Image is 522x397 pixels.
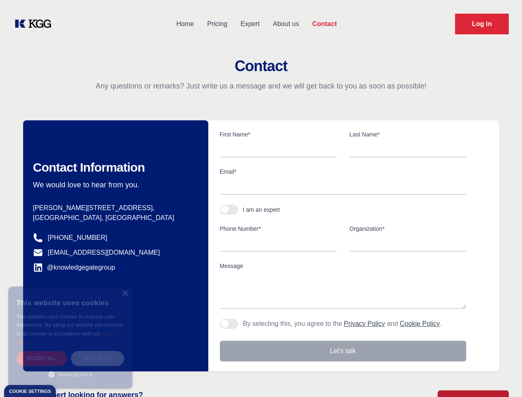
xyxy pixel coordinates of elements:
iframe: Chat Widget [481,357,522,397]
div: Cookie settings [9,389,51,394]
label: Phone Number* [220,225,336,233]
p: [PERSON_NAME][STREET_ADDRESS], [33,203,195,213]
div: Close [122,291,128,297]
a: Contact [305,13,343,35]
p: [GEOGRAPHIC_DATA], [GEOGRAPHIC_DATA] [33,213,195,223]
label: First Name* [220,130,336,139]
label: Organization* [350,225,466,233]
a: [PHONE_NUMBER] [48,233,107,243]
a: Request Demo [455,14,509,34]
a: Pricing [200,13,234,35]
a: @knowledgegategroup [33,263,115,273]
span: This website uses cookies to improve user experience. By using our website you consent to all coo... [17,314,123,337]
p: We would love to hear from you. [33,180,195,190]
label: Email* [220,167,466,176]
label: Last Name* [350,130,466,139]
a: Cookie Policy [400,320,440,327]
p: By selecting this, you agree to the and . [243,319,442,329]
div: Show details [17,370,124,378]
span: Show details [58,372,93,377]
h2: Contact Information [33,160,195,175]
a: Privacy Policy [344,320,385,327]
a: Home [169,13,200,35]
a: [EMAIL_ADDRESS][DOMAIN_NAME] [48,248,160,258]
p: Any questions or remarks? Just write us a message and we will get back to you as soon as possible! [10,81,512,91]
label: Message [220,262,466,270]
div: Accept all [17,351,67,366]
div: This website uses cookies [17,293,124,313]
div: I am an expert [243,206,280,214]
button: Let's talk [220,341,466,361]
a: About us [266,13,305,35]
h2: Contact [10,58,512,74]
a: Cookie Policy [17,331,117,344]
div: Decline all [71,351,124,366]
a: KOL Knowledge Platform: Talk to Key External Experts (KEE) [13,17,58,31]
a: Expert [234,13,266,35]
